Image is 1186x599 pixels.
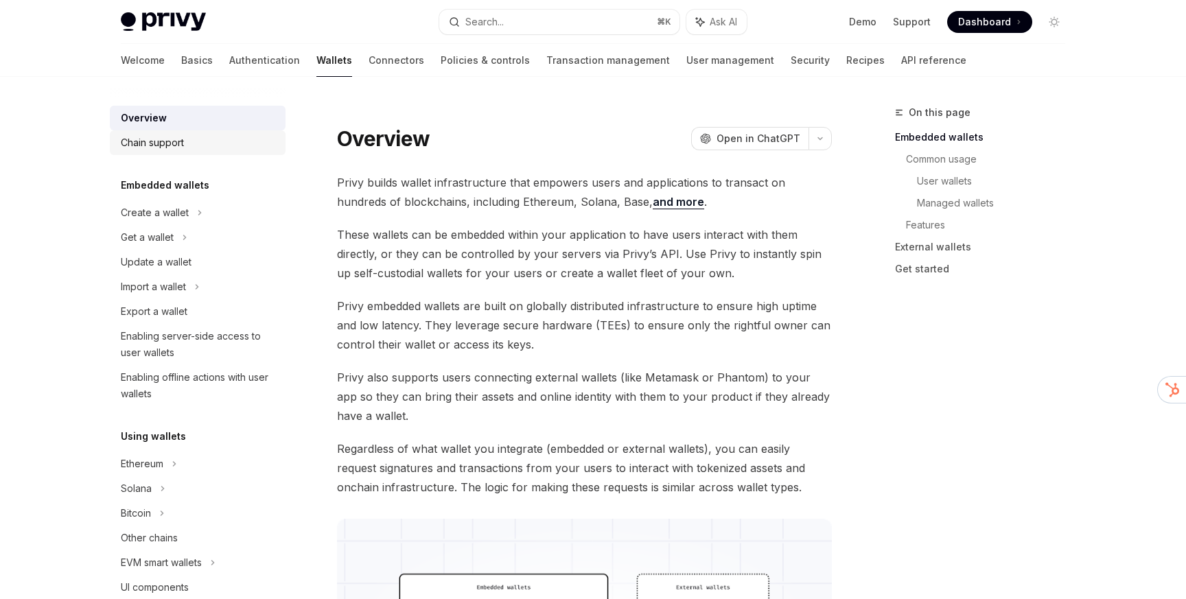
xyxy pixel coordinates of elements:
a: User wallets [917,170,1076,192]
span: On this page [909,104,970,121]
div: Bitcoin [121,505,151,521]
a: Support [893,15,931,29]
a: Other chains [110,526,286,550]
div: Update a wallet [121,254,191,270]
span: These wallets can be embedded within your application to have users interact with them directly, ... [337,225,832,283]
a: Basics [181,44,213,77]
div: Export a wallet [121,303,187,320]
a: Dashboard [947,11,1032,33]
h5: Using wallets [121,428,186,445]
a: Update a wallet [110,250,286,274]
a: Export a wallet [110,299,286,324]
h5: Embedded wallets [121,177,209,193]
a: Embedded wallets [895,126,1076,148]
a: Enabling server-side access to user wallets [110,324,286,365]
div: Enabling offline actions with user wallets [121,369,277,402]
a: Policies & controls [441,44,530,77]
a: External wallets [895,236,1076,258]
a: User management [686,44,774,77]
div: Get a wallet [121,229,174,246]
a: Security [791,44,830,77]
a: Features [906,214,1076,236]
div: Search... [465,14,504,30]
a: API reference [901,44,966,77]
button: Ask AI [686,10,747,34]
a: Connectors [369,44,424,77]
div: Ethereum [121,456,163,472]
a: Demo [849,15,876,29]
a: Welcome [121,44,165,77]
div: EVM smart wallets [121,554,202,571]
div: UI components [121,579,189,596]
span: ⌘ K [657,16,671,27]
a: Wallets [316,44,352,77]
div: Overview [121,110,167,126]
a: Managed wallets [917,192,1076,214]
span: Dashboard [958,15,1011,29]
div: Other chains [121,530,178,546]
span: Privy embedded wallets are built on globally distributed infrastructure to ensure high uptime and... [337,296,832,354]
div: Chain support [121,134,184,151]
a: Get started [895,258,1076,280]
a: Authentication [229,44,300,77]
button: Toggle dark mode [1043,11,1065,33]
div: Import a wallet [121,279,186,295]
a: Chain support [110,130,286,155]
div: Create a wallet [121,204,189,221]
div: Solana [121,480,152,497]
span: Privy also supports users connecting external wallets (like Metamask or Phantom) to your app so t... [337,368,832,425]
div: Enabling server-side access to user wallets [121,328,277,361]
h1: Overview [337,126,430,151]
span: Regardless of what wallet you integrate (embedded or external wallets), you can easily request si... [337,439,832,497]
span: Open in ChatGPT [717,132,800,145]
a: Common usage [906,148,1076,170]
a: and more [653,195,704,209]
img: light logo [121,12,206,32]
span: Privy builds wallet infrastructure that empowers users and applications to transact on hundreds o... [337,173,832,211]
a: Enabling offline actions with user wallets [110,365,286,406]
button: Open in ChatGPT [691,127,809,150]
span: Ask AI [710,15,737,29]
a: Recipes [846,44,885,77]
button: Search...⌘K [439,10,679,34]
a: Overview [110,106,286,130]
a: Transaction management [546,44,670,77]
